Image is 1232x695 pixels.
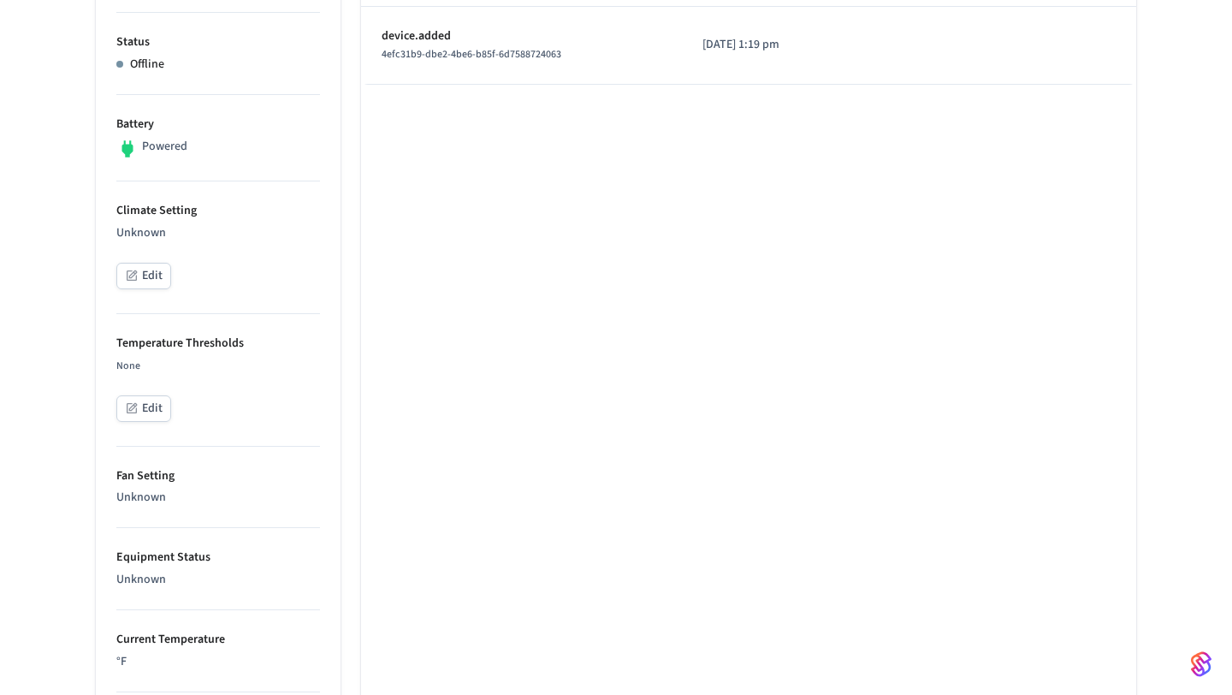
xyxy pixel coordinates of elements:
[116,489,320,507] p: Unknown
[116,549,320,567] p: Equipment Status
[142,138,187,156] p: Powered
[116,467,320,485] p: Fan Setting
[130,56,164,74] p: Offline
[382,27,661,45] p: device.added
[702,36,830,54] p: [DATE] 1:19 pm
[116,116,320,134] p: Battery
[382,47,561,62] span: 4efc31b9-dbe2-4be6-b85f-6d7588724063
[116,335,320,353] p: Temperature Thresholds
[116,33,320,51] p: Status
[116,395,171,422] button: Edit
[116,571,320,589] p: Unknown
[1191,650,1211,678] img: SeamLogoGradient.69752ec5.svg
[116,359,140,373] span: None
[116,653,320,671] p: °F
[116,263,171,289] button: Edit
[116,202,320,220] p: Climate Setting
[116,631,320,649] p: Current Temperature
[116,224,320,242] p: Unknown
